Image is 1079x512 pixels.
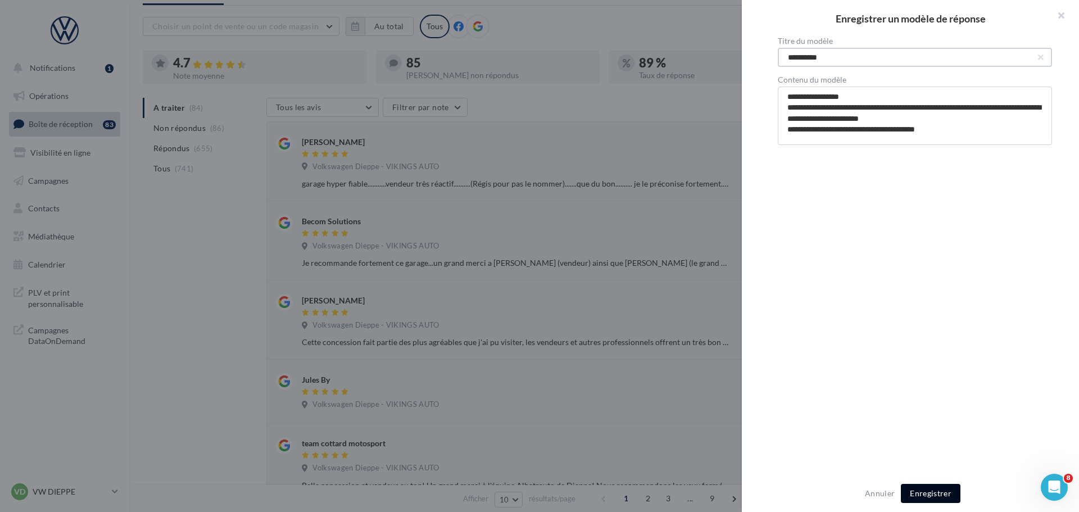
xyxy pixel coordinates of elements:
[760,13,1061,24] h2: Enregistrer un modèle de réponse
[860,487,899,500] button: Annuler
[1064,474,1073,483] span: 8
[778,76,1052,84] label: Contenu du modèle
[1041,474,1068,501] iframe: Intercom live chat
[778,37,1052,45] label: Titre du modèle
[901,484,960,503] button: Enregistrer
